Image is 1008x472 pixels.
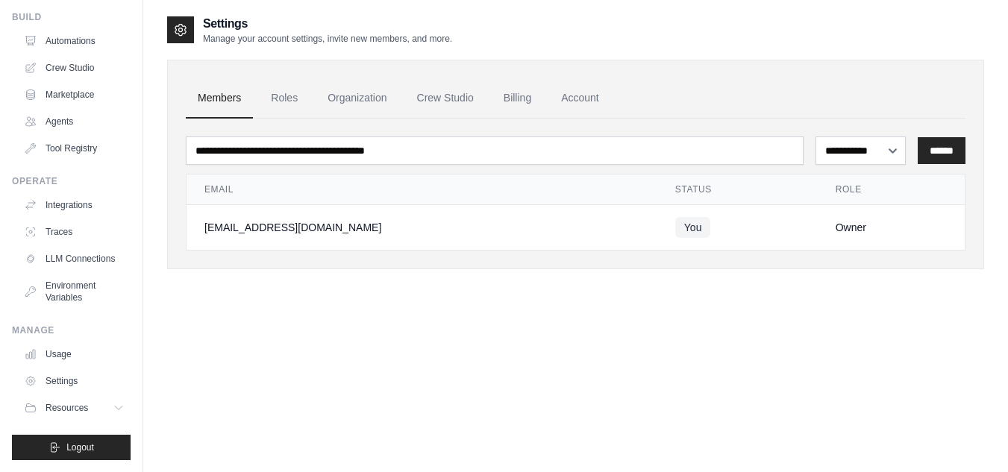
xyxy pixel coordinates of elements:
a: Agents [18,110,131,133]
a: Usage [18,342,131,366]
th: Status [657,174,818,205]
div: Manage [12,324,131,336]
a: Account [549,78,611,119]
span: Resources [46,402,88,414]
a: Tool Registry [18,136,131,160]
a: LLM Connections [18,247,131,271]
a: Marketplace [18,83,131,107]
a: Environment Variables [18,274,131,309]
p: Manage your account settings, invite new members, and more. [203,33,452,45]
h2: Settings [203,15,452,33]
div: Operate [12,175,131,187]
div: [EMAIL_ADDRESS][DOMAIN_NAME] [204,220,639,235]
th: Email [187,174,657,205]
th: Role [818,174,965,205]
a: Billing [492,78,543,119]
a: Integrations [18,193,131,217]
a: Settings [18,369,131,393]
a: Crew Studio [18,56,131,80]
a: Members [186,78,253,119]
span: You [675,217,711,238]
a: Traces [18,220,131,244]
a: Crew Studio [405,78,486,119]
a: Roles [259,78,310,119]
span: Logout [66,441,94,453]
button: Logout [12,435,131,460]
button: Resources [18,396,131,420]
a: Automations [18,29,131,53]
div: Owner [836,220,947,235]
div: Build [12,11,131,23]
a: Organization [316,78,398,119]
